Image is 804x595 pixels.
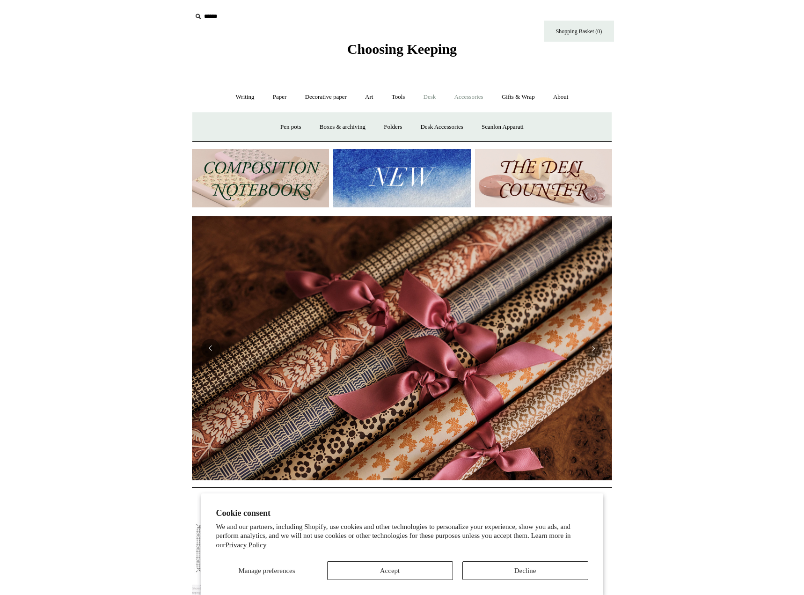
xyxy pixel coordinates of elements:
a: Pen pots [272,115,309,140]
a: Choosing Keeping [347,49,457,55]
a: Paper [264,85,295,110]
a: Desk Accessories [412,115,471,140]
h2: Cookie consent [216,508,588,518]
button: Decline [462,561,588,580]
a: Shopping Basket (0) [544,21,614,42]
button: Page 2 [397,478,407,480]
a: Folders [375,115,410,140]
img: Early Bird [192,216,612,480]
a: Tools [383,85,414,110]
img: pf-4db91bb9--1305-Newsletter-Button_1200x.jpg [192,519,328,577]
a: About [545,85,577,110]
a: Accessories [446,85,492,110]
a: Desk [415,85,445,110]
a: Gifts & Wrap [493,85,543,110]
img: 202302 Composition ledgers.jpg__PID:69722ee6-fa44-49dd-a067-31375e5d54ec [192,149,329,207]
span: Choosing Keeping [347,41,457,57]
a: Boxes & archiving [311,115,374,140]
a: Privacy Policy [226,541,267,549]
a: Decorative paper [297,85,355,110]
img: The Deli Counter [475,149,612,207]
button: Previous [201,339,220,358]
a: Scanlon Apparati [473,115,532,140]
img: New.jpg__PID:f73bdf93-380a-4a35-bcfe-7823039498e1 [333,149,470,207]
a: Art [357,85,381,110]
button: Accept [327,561,453,580]
button: Page 1 [383,478,393,480]
button: Next [584,339,603,358]
button: Manage preferences [216,561,318,580]
p: We and our partners, including Shopify, use cookies and other technologies to personalize your ex... [216,522,588,550]
button: Page 3 [411,478,421,480]
a: Writing [227,85,263,110]
span: Manage preferences [238,567,295,574]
